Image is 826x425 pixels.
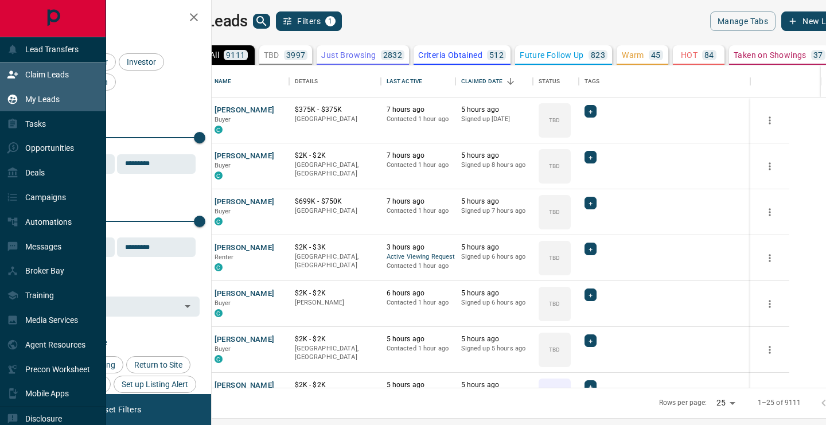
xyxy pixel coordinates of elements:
div: + [585,243,597,255]
button: Open [180,298,196,314]
span: + [589,243,593,255]
p: 6 hours ago [387,288,450,298]
p: 7 hours ago [387,151,450,161]
p: Signed up 6 hours ago [461,298,527,307]
div: condos.ca [215,171,223,180]
span: Return to Site [130,360,186,369]
p: Future Follow Up [520,51,583,59]
div: condos.ca [215,217,223,225]
button: more [761,204,778,221]
p: All [210,51,219,59]
p: 5 hours ago [387,334,450,344]
span: + [589,106,593,117]
span: Set up Listing Alert [118,380,192,389]
span: + [589,335,593,346]
button: more [761,158,778,175]
button: [PERSON_NAME] [215,151,275,162]
span: + [589,197,593,209]
span: Buyer [215,208,231,215]
p: 7 hours ago [387,197,450,206]
span: + [589,381,593,392]
p: 84 [704,51,714,59]
p: TBD [549,299,560,308]
p: 37 [813,51,823,59]
p: Just Browsing [321,51,376,59]
p: 5 hours ago [461,151,527,161]
div: Name [215,65,232,98]
p: 5 hours ago [461,105,527,115]
p: 5 hours ago [461,380,527,390]
p: TBD [549,208,560,216]
div: + [585,151,597,163]
p: 5 hours ago [461,197,527,206]
p: TBD [549,345,560,354]
p: [GEOGRAPHIC_DATA] [295,115,375,124]
p: TBD [549,162,560,170]
p: TBD [549,116,560,124]
button: [PERSON_NAME] [215,288,275,299]
div: condos.ca [215,355,223,363]
p: Warm [622,51,644,59]
p: 9111 [226,51,246,59]
p: [PERSON_NAME] [295,298,375,307]
p: $2K - $2K [295,151,375,161]
div: Status [533,65,579,98]
p: HOT [681,51,698,59]
div: Last Active [381,65,455,98]
button: Sort [502,73,519,89]
p: 5 hours ago [461,243,527,252]
button: Filters1 [276,11,342,31]
span: 1 [326,17,334,25]
div: Tags [579,65,751,98]
p: Contacted 1 hour ago [387,262,450,271]
button: search button [253,14,270,29]
div: Details [289,65,381,98]
p: Criteria Obtained [418,51,482,59]
div: + [585,380,597,393]
button: more [761,387,778,404]
div: Set up Listing Alert [114,376,196,393]
p: Taken on Showings [734,51,806,59]
div: + [585,334,597,347]
p: 2832 [383,51,403,59]
p: [GEOGRAPHIC_DATA], [GEOGRAPHIC_DATA] [295,161,375,178]
p: Just Browsing [540,387,570,404]
p: $699K - $750K [295,197,375,206]
p: $2K - $3K [295,243,375,252]
div: Status [539,65,560,98]
div: condos.ca [215,309,223,317]
p: Signed up 8 hours ago [461,161,527,170]
span: Buyer [215,299,231,307]
p: 3997 [286,51,306,59]
p: Signed up 7 hours ago [461,206,527,216]
div: condos.ca [215,126,223,134]
div: 25 [712,395,739,411]
button: more [761,341,778,358]
div: Return to Site [126,356,190,373]
button: [PERSON_NAME] [215,334,275,345]
p: $375K - $375K [295,105,375,115]
p: Signed up 6 hours ago [461,252,527,262]
span: + [589,289,593,301]
p: [GEOGRAPHIC_DATA], [GEOGRAPHIC_DATA] [295,344,375,362]
button: [PERSON_NAME] [215,243,275,254]
p: $2K - $2K [295,288,375,298]
p: TBD [549,254,560,262]
span: + [589,151,593,163]
p: 5 hours ago [461,334,527,344]
button: [PERSON_NAME] [215,380,275,391]
div: Tags [585,65,600,98]
div: Claimed Date [455,65,533,98]
p: 512 [489,51,504,59]
span: Investor [123,57,160,67]
h2: Filters [37,11,200,25]
p: 7 hours ago [387,105,450,115]
p: 45 [651,51,661,59]
span: Buyer [215,116,231,123]
h1: My Leads [182,12,248,30]
div: + [585,105,597,118]
p: Contacted 1 hour ago [387,344,450,353]
span: Buyer [215,345,231,353]
p: Contacted 1 hour ago [387,298,450,307]
p: 1–25 of 9111 [758,398,801,408]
